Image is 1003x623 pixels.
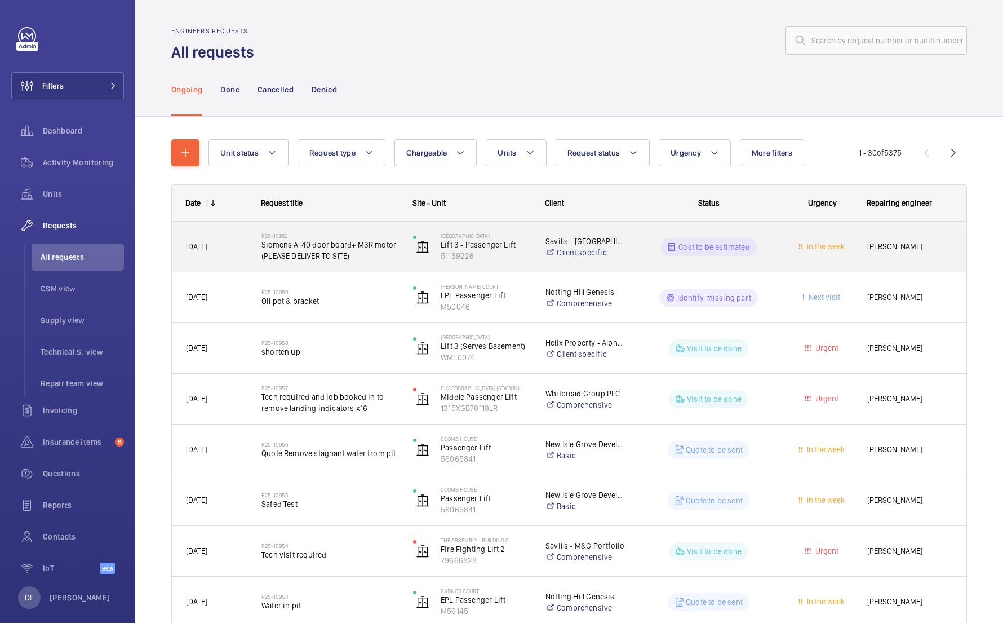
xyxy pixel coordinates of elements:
span: Urgent [813,394,838,403]
h2: R25-10954 [261,542,398,549]
p: Visit to be done [687,343,742,354]
p: DF [25,592,34,603]
p: 51139226 [441,250,531,262]
img: elevator.svg [416,545,429,558]
span: Tech required and job booked in to remove landing indicators x16 [261,391,398,414]
h2: R25-10958 [261,339,398,346]
span: Unit status [220,148,259,157]
button: Unit status [208,139,289,166]
span: [PERSON_NAME] [867,494,952,507]
span: Filters [42,80,64,91]
p: WME0074 [441,352,531,363]
span: [PERSON_NAME] [867,392,952,405]
span: Water in pit [261,600,398,611]
button: Units [486,139,546,166]
p: Denied [312,84,337,95]
span: 6 [115,438,124,447]
span: [DATE] [186,597,207,606]
span: Insurance items [43,436,110,448]
p: Visit to be done [687,394,742,405]
p: Cost to be estimated [678,241,750,253]
span: In the week [805,445,845,454]
p: Savills - [GEOGRAPHIC_DATA] [545,236,625,247]
p: 56065841 [441,453,531,465]
p: Radnor Court [441,587,531,594]
p: [PERSON_NAME] [50,592,110,603]
span: More filters [752,148,792,157]
h2: R25-10962 [261,232,398,239]
p: 56065841 [441,504,531,515]
p: Done [220,84,239,95]
span: Site - Unit [412,198,446,207]
p: New Isle Grove Developments Limited [545,439,625,450]
span: of [877,148,884,157]
span: [DATE] [186,293,207,302]
a: Client specific [545,348,625,360]
h2: Engineers requests [171,27,261,35]
span: Safed Test [261,498,398,510]
img: elevator.svg [416,494,429,507]
span: Next visit [806,293,840,302]
a: Client specific [545,247,625,258]
span: In the week [805,242,845,251]
span: In the week [805,496,845,505]
span: Repair team view [41,378,124,389]
p: Quote to be sent [686,597,743,608]
a: Comprehensive [545,298,625,309]
a: Comprehensive [545,602,625,613]
span: Urgency [671,148,701,157]
img: elevator.svg [416,595,429,609]
span: Contacts [43,531,124,542]
img: elevator.svg [416,342,429,355]
span: Supply view [41,315,124,326]
p: M50046 [441,301,531,312]
span: Request title [261,198,303,207]
span: [PERSON_NAME] [867,545,952,558]
span: Request type [309,148,356,157]
p: 79666828 [441,555,531,566]
img: elevator.svg [416,291,429,304]
p: Quote to be sent [686,444,743,456]
img: elevator.svg [416,392,429,406]
p: New Isle Grove Developments Limited [545,489,625,501]
span: CSM view [41,283,124,294]
span: [PERSON_NAME] [867,342,952,355]
a: Comprehensive [545,399,625,410]
p: Savills - M&G Portfolio [545,540,625,551]
p: EPL Passenger Lift [441,290,531,301]
h2: R25-10955 [261,492,398,498]
span: [DATE] [186,445,207,454]
span: Tech visit required [261,549,398,560]
span: Urgent [813,343,838,352]
p: Identify missing part [677,292,751,303]
img: elevator.svg [416,443,429,457]
button: Chargeable [394,139,477,166]
button: Request status [556,139,650,166]
span: In the week [805,597,845,606]
p: Quote to be sent [686,495,743,506]
span: Activity Monitoring [43,157,124,168]
span: Urgent [813,546,838,555]
p: Coomb House [441,486,531,493]
span: Reports [43,500,124,511]
p: Helix Property - Alphabeta Building [545,337,625,348]
span: [DATE] [186,546,207,555]
span: Request status [567,148,620,157]
p: Middle Passenger Lift [441,391,531,403]
p: Notting Hill Genesis [545,286,625,298]
h2: R25-10953 [261,593,398,600]
span: Urgency [808,198,837,207]
p: Visit to be done [687,546,742,557]
span: Beta [100,563,115,574]
span: [PERSON_NAME] [867,291,952,304]
p: Passenger Lift [441,493,531,504]
a: Basic [545,501,625,512]
h2: R25-10959 [261,289,398,295]
span: Oil pot & bracket [261,295,398,307]
span: [DATE] [186,394,207,403]
span: Invoicing [43,405,124,416]
span: Questions [43,468,124,479]
span: [DATE] [186,343,207,352]
span: Chargeable [406,148,447,157]
p: EPL Passenger Lift [441,594,531,606]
